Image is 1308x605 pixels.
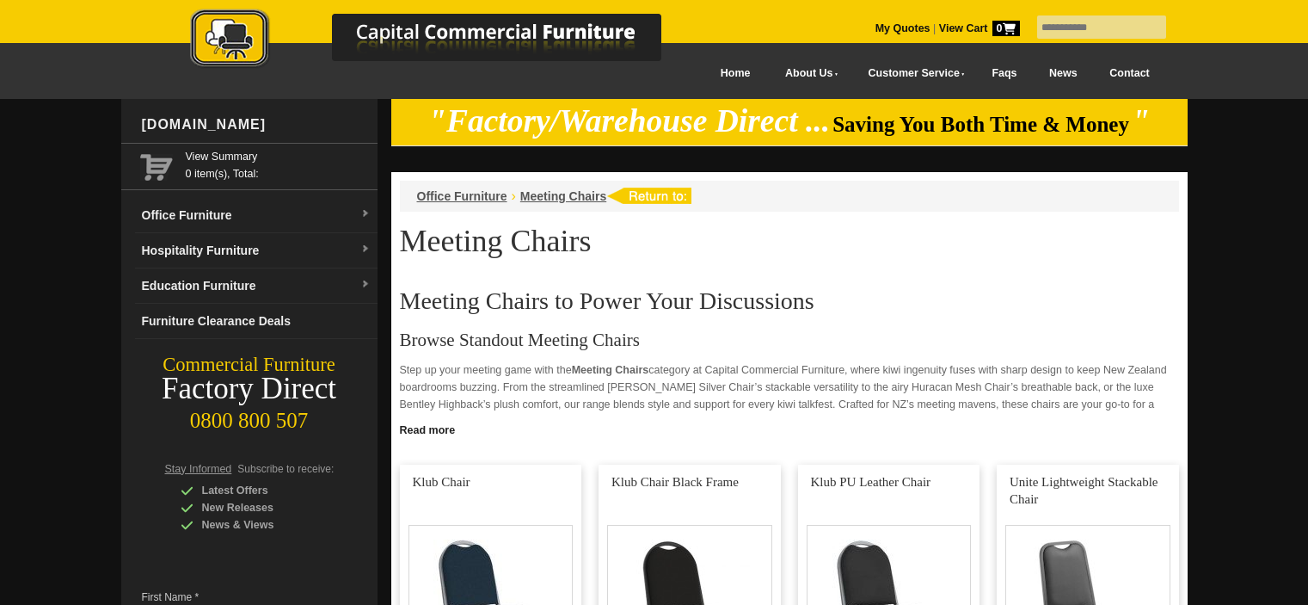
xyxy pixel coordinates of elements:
em: "Factory/Warehouse Direct ... [428,103,830,139]
span: Stay Informed [165,463,232,475]
img: dropdown [360,209,371,219]
div: [DOMAIN_NAME] [135,99,378,151]
strong: View Cart [939,22,1020,34]
a: Furniture Clearance Deals [135,304,378,339]
span: Subscribe to receive: [237,463,334,475]
a: Hospitality Furnituredropdown [135,233,378,269]
div: News & Views [181,516,344,534]
div: 0800 800 507 [121,400,378,433]
div: Commercial Furniture [121,353,378,377]
a: Capital Commercial Furniture Logo [143,9,745,77]
div: Factory Direct [121,377,378,401]
strong: Meeting Chairs [572,364,649,376]
img: dropdown [360,280,371,290]
img: dropdown [360,244,371,255]
span: 0 [992,21,1020,36]
li: › [512,188,516,205]
h1: Meeting Chairs [400,225,1179,257]
a: Education Furnituredropdown [135,269,378,304]
a: Meeting Chairs [520,189,606,203]
div: Latest Offers [181,482,344,499]
a: View Cart0 [936,22,1019,34]
div: New Releases [181,499,344,516]
span: 0 item(s), Total: [186,148,371,180]
img: return to [606,188,691,204]
a: My Quotes [875,22,930,34]
a: About Us [766,54,849,93]
a: Customer Service [849,54,975,93]
a: View Summary [186,148,371,165]
p: Step up your meeting game with the category at Capital Commercial Furniture, where kiwi ingenuity... [400,361,1179,430]
h2: Meeting Chairs to Power Your Discussions [400,288,1179,314]
span: Saving You Both Time & Money [832,113,1129,136]
a: Office Furniture [417,189,507,203]
em: " [1132,103,1150,139]
a: Contact [1093,54,1165,93]
img: Capital Commercial Furniture Logo [143,9,745,71]
h3: Browse Standout Meeting Chairs [400,331,1179,349]
a: Office Furnituredropdown [135,198,378,233]
a: News [1033,54,1093,93]
a: Click to read more [391,417,1188,439]
a: Faqs [976,54,1034,93]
